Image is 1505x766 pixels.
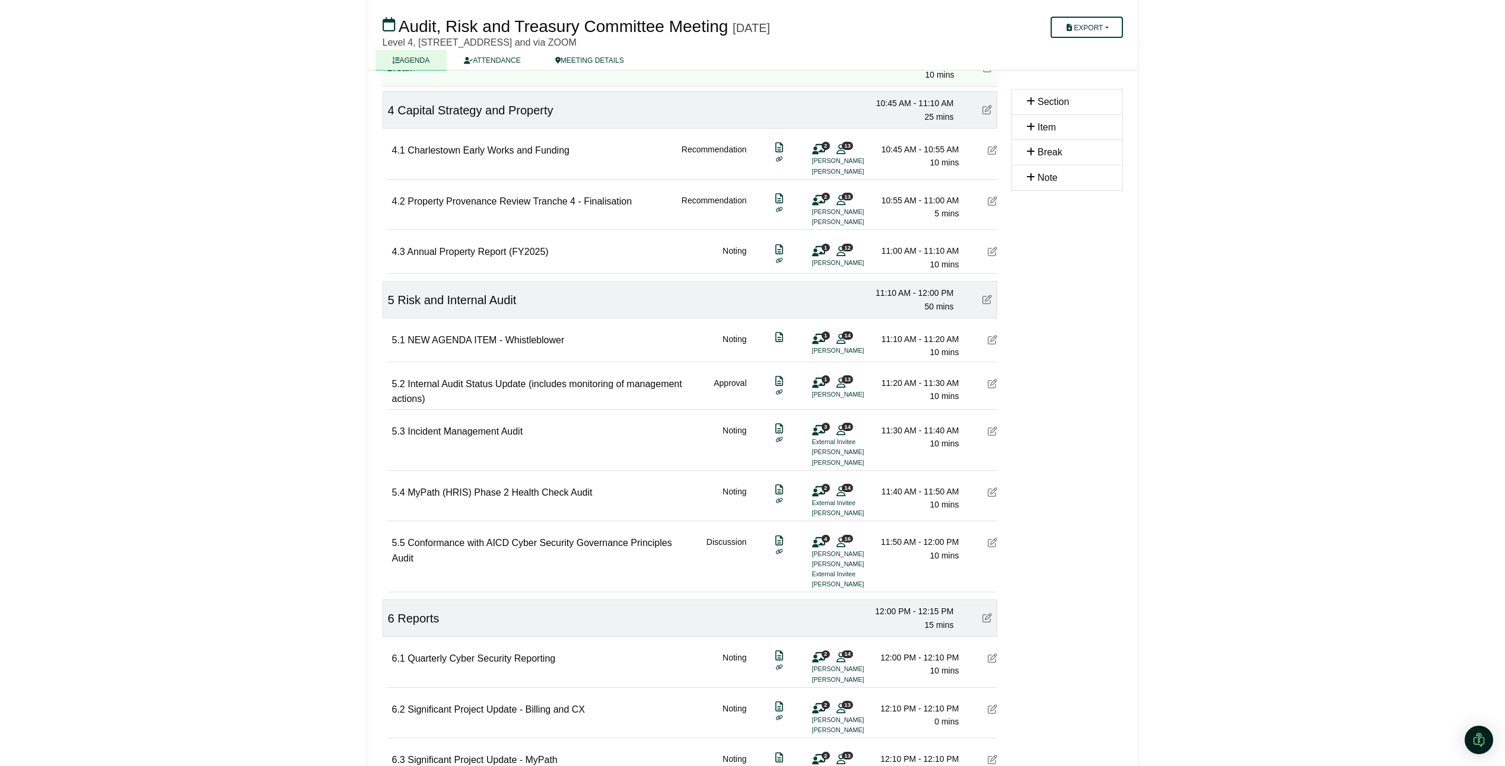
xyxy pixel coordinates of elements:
span: 2 [822,752,830,759]
span: Audit, Risk and Treasury Committee Meeting [399,17,728,36]
span: 13 [842,701,853,708]
span: Property Provenance Review Tranche 4 - Finalisation [408,196,632,206]
span: Reports [397,612,439,625]
div: 12:10 PM - 12:10 PM [876,702,959,715]
span: 4 [388,104,394,117]
span: 5.1 [392,335,405,345]
span: 13 [842,375,853,383]
div: Recommendation [682,143,747,177]
span: Internal Audit Status Update (includes monitoring of management actions) [392,379,682,404]
span: 6.3 [392,755,405,765]
span: 50 mins [924,302,953,311]
span: 10 mins [925,70,954,79]
li: [PERSON_NAME] [812,217,901,227]
li: [PERSON_NAME] [812,579,901,589]
div: Noting [723,702,746,736]
a: ATTENDANCE [447,50,537,71]
div: Discussion [707,535,747,589]
li: [PERSON_NAME] [812,549,901,559]
span: 1 [822,331,830,339]
span: Risk and Internal Audit [397,293,516,307]
div: 11:10 AM - 11:20 AM [876,333,959,346]
li: [PERSON_NAME] [812,458,901,468]
div: Noting [723,485,746,519]
div: 10:55 AM - 11:00 AM [876,194,959,207]
span: NEW AGENDA ITEM - Whistleblower [408,335,564,345]
span: 10 mins [930,500,959,509]
span: 4.1 [392,145,405,155]
div: 10:45 AM - 10:55 AM [876,143,959,156]
span: Note [1038,173,1058,183]
li: [PERSON_NAME] [812,156,901,166]
div: Approval [714,376,746,407]
li: External Invitee [812,569,901,579]
span: 0 mins [934,717,959,726]
span: 10 mins [930,391,959,401]
li: [PERSON_NAME] [812,167,901,177]
button: Export [1051,17,1122,38]
div: 12:00 PM - 12:15 PM [871,605,954,618]
div: 11:30 AM - 11:40 AM [876,424,959,437]
div: 10:45 AM - 11:10 AM [871,97,954,110]
span: 5.4 [392,487,405,497]
span: Break [1038,147,1062,157]
span: Significant Project Update - MyPath [408,755,558,765]
div: [DATE] [733,21,770,35]
span: 5 mins [934,209,959,218]
span: 16 [842,535,853,542]
a: MEETING DETAILS [538,50,641,71]
span: Conformance with AICD Cyber Security Governance Principles Audit [392,538,672,563]
span: MyPath (HRIS) Phase 2 Health Check Audit [408,487,592,497]
div: 12:00 PM - 12:10 PM [876,651,959,664]
span: 1 [822,375,830,383]
span: 10 mins [930,260,959,269]
span: Incident Management Audit [408,426,523,436]
span: 10 mins [930,158,959,167]
span: 2 [822,193,830,200]
span: 4.2 [392,196,405,206]
span: 2 [822,650,830,658]
span: Capital Strategy and Property [397,104,553,117]
div: 12:10 PM - 12:10 PM [876,752,959,765]
li: [PERSON_NAME] [812,725,901,735]
div: Noting [723,424,746,468]
span: 2 [822,484,830,491]
span: 10 mins [930,551,959,560]
div: Open Intercom Messenger [1465,726,1493,754]
span: 3 [822,423,830,430]
span: 12 [842,244,853,251]
span: 14 [842,423,853,430]
span: Section [1038,97,1069,107]
span: 6 [388,612,394,625]
span: Level 4, [STREET_ADDRESS] and via ZOOM [383,37,577,47]
li: [PERSON_NAME] [812,715,901,725]
span: 4.3 [392,247,405,257]
li: [PERSON_NAME] [812,207,901,217]
span: 13 [842,193,853,200]
span: 10 mins [930,439,959,448]
span: Quarterly Cyber Security Reporting [408,653,555,663]
span: 2 [822,142,830,149]
span: 5.3 [392,426,405,436]
span: 5 [388,293,394,307]
div: 11:10 AM - 12:00 PM [871,286,954,299]
span: 13 [842,142,853,149]
span: Annual Property Report (FY2025) [407,247,548,257]
span: Significant Project Update - Billing and CX [408,704,585,714]
li: External Invitee [812,498,901,508]
div: 11:40 AM - 11:50 AM [876,485,959,498]
div: Recommendation [682,194,747,228]
span: Charlestown Early Works and Funding [408,145,569,155]
li: [PERSON_NAME] [812,390,901,400]
li: [PERSON_NAME] [812,675,901,685]
span: 14 [842,650,853,658]
li: External Invitee [812,437,901,447]
div: 11:50 AM - 12:00 PM [876,535,959,548]
span: 14 [842,331,853,339]
span: 6.2 [392,704,405,714]
span: 6.1 [392,653,405,663]
span: 10 mins [930,347,959,357]
li: [PERSON_NAME] [812,258,901,268]
li: [PERSON_NAME] [812,559,901,569]
a: AGENDA [376,50,447,71]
